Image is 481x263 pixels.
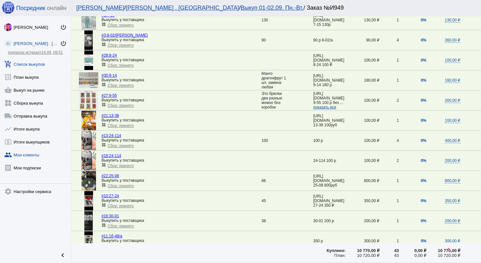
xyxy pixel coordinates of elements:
[108,143,134,148] span: Сбор: принято
[240,5,303,11] a: Выкуп 01-02.09. Пн.-Вт.
[445,219,460,223] span: 200,00 ₽
[84,51,93,70] img: bYaZ2ykqRnyk7UcBqxcmJOQP_31PZ8Y0zQcn4dgCp9f2PgtI7vzR4rNcKf4LipBm8gEWtiqpPZMiSzY-g0-Ge_PX.jpg
[379,138,399,143] div: 4
[4,151,12,159] mat-icon: group
[421,98,426,103] span: 0%
[102,218,262,223] div: Выкупить у поставщика
[8,50,63,55] a: подписка истекает24.09, 09:51
[313,38,346,42] app-description-cutted: 90 р 8-02/а
[399,248,426,253] div: 0,00 ₽
[379,158,399,163] div: 2
[379,239,399,243] div: 1
[262,219,287,223] div: 38
[379,118,399,123] div: 1
[4,188,12,195] mat-icon: settings
[81,111,96,130] img: P1Uuzl1nWmGSR3gGBryDl5SfsPbeNFQ_dKSZUcV_7Ba23rvjzIhh7twheV0qAFOS0bCPwBfeVlcoaMs1d29Lu5Xw.jpg
[379,248,399,253] div: 43
[102,82,106,87] mat-icon: widgets
[102,214,119,218] a: #16:30-01
[313,138,346,143] app-description-cutted: 100 р
[445,138,460,143] span: 400,00 ₽
[4,112,12,120] mat-icon: local_shipping
[313,219,346,223] app-description-cutted: 30-01 200 р
[102,33,148,38] a: #3:8-02/[PERSON_NAME]
[102,158,262,163] div: Выкупить у поставщика
[313,194,346,208] app-description-cutted: [URL][DOMAIN_NAME] 27-24 350 ₽
[346,253,379,258] div: 10 720,00 ₽
[102,163,106,167] mat-icon: widgets
[346,138,379,143] div: 100,00 ₽
[102,243,106,247] mat-icon: widgets
[421,58,426,63] span: 0%
[102,178,262,183] div: Выкупить у поставщика
[102,122,106,127] mat-icon: widgets
[4,138,12,146] mat-icon: local_atm
[102,154,121,158] a: #18:24-114
[102,234,109,238] span: #11:
[445,58,460,63] span: 100,00 ₽
[102,22,106,27] mat-icon: widgets
[102,73,109,78] span: #30:
[102,93,109,98] span: #27:
[79,72,98,88] img: c24qlw3FeJpbb9uFUB0hM4BkqrmZhCpoV4tkBr7RNFduS5YQS3EUn-ZUV0WM4DaQ5qvisnbWtoQjrS-AXEeqkwGY.jpg
[102,78,262,82] div: Выкупить у поставщика
[379,219,399,223] div: 1
[102,194,109,198] span: #10:
[421,199,426,203] span: 0%
[421,118,426,123] span: 0%
[346,58,379,63] div: 100,00 ₽
[102,113,119,118] a: #21:13-38
[14,41,60,46] div: [PERSON_NAME] . [GEOGRAPHIC_DATA]
[346,239,379,243] div: 300,00 ₽
[41,50,63,55] span: 24.09, 09:51
[445,178,460,183] span: 800,00 ₽
[102,214,109,218] span: #16:
[346,98,379,103] div: 100,00 ₽
[313,105,336,109] span: показать все
[421,219,426,223] span: 0%
[81,171,96,190] img: qwLRS7EAZpwjG_jP8pE-hveJadAiVYsWrTqVzoudo3DydvL0sE8AAYvkUKfAPTybDOIyP6nVa881zbye9Wqr1asm.jpg
[102,118,262,122] div: Выкупить у поставщика
[16,5,45,12] span: Посредник
[108,23,134,28] span: Сбор: принято
[59,251,67,259] mat-icon: chevron_left
[4,40,12,47] img: community_200.png
[445,158,460,163] span: 200,00 ₽
[102,33,107,38] span: #3:
[108,63,134,68] span: Сбор: принято
[262,91,287,109] div: Это брелки два разные можно бнз коробок
[426,248,460,253] div: 10 770,00 ₽
[102,38,262,42] div: Выкупить у поставщика
[445,38,460,43] span: 360,00 ₽
[313,248,346,253] div: Куплено:
[102,198,262,203] div: Выкупить у поставщика
[421,138,426,143] span: 0%
[102,113,109,118] span: #21:
[313,174,346,188] app-description-cutted: [URL][DOMAIN_NAME] 25-08 800руб
[346,118,379,123] div: 100,00 ₽
[399,253,426,258] div: 0,00 ₽
[346,178,379,183] div: 800,00 ₽
[313,53,346,67] app-description-cutted: [URL][DOMAIN_NAME] 8-24 100 ₽
[102,53,117,58] a: #28:8-24
[421,18,426,22] span: 0%
[102,17,262,22] div: Выкупить у поставщика
[421,158,426,163] span: 0%
[379,38,399,42] div: 4
[4,164,12,172] mat-icon: receipt
[313,114,346,127] app-description-cutted: [URL][DOMAIN_NAME] 13-38 100руб
[4,86,12,94] mat-icon: shopping_basket
[102,194,119,198] a: #10:27-24
[76,5,124,11] a: [PERSON_NAME]
[60,24,67,30] mat-icon: power_settings_new
[102,73,117,78] a: #30:9-14
[102,143,106,147] mat-icon: widgets
[76,5,469,11] div: / / / Заказ №И949
[379,178,399,183] div: 1
[47,5,66,12] span: онлайн
[262,138,287,143] div: 100
[379,199,399,203] div: 1
[445,118,460,123] span: 100,00 ₽
[346,199,379,203] div: 350,00 ₽
[445,245,453,253] mat-icon: keyboard_arrow_up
